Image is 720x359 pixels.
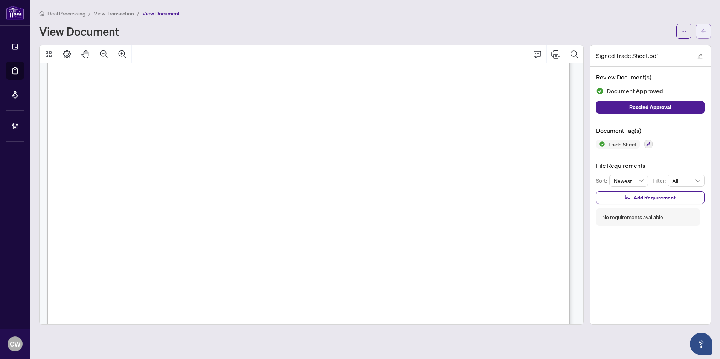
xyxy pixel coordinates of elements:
span: CW [10,339,21,349]
button: Open asap [690,333,712,355]
span: arrow-left [701,29,706,34]
span: Document Approved [607,86,663,96]
span: Trade Sheet [605,141,640,147]
span: ellipsis [681,29,686,34]
span: home [39,11,44,16]
span: Newest [614,175,644,186]
p: Filter: [653,176,668,185]
span: Signed Trade Sheet.pdf [596,51,658,60]
h4: File Requirements [596,161,705,170]
span: Deal Processing [47,10,85,17]
div: No requirements available [602,213,663,221]
li: / [137,9,139,18]
span: View Document [142,10,180,17]
span: Add Requirement [633,192,676,204]
p: Sort: [596,176,609,185]
span: edit [697,53,703,59]
h4: Document Tag(s) [596,126,705,135]
img: logo [6,6,24,20]
h4: Review Document(s) [596,73,705,82]
li: / [88,9,91,18]
span: All [672,175,700,186]
button: Add Requirement [596,191,705,204]
span: Rescind Approval [629,101,671,113]
span: View Transaction [94,10,134,17]
button: Rescind Approval [596,101,705,114]
img: Document Status [596,87,604,95]
img: Status Icon [596,140,605,149]
h1: View Document [39,25,119,37]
